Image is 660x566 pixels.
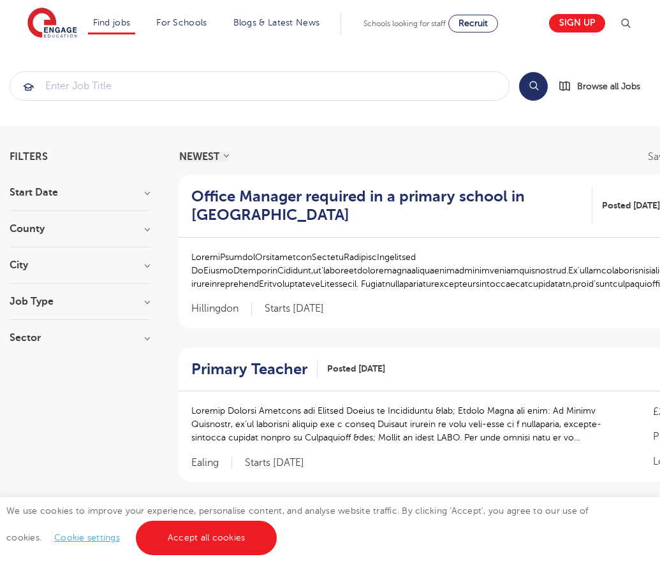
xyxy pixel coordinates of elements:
[519,72,548,101] button: Search
[191,360,318,379] a: Primary Teacher
[136,521,277,555] a: Accept all cookies
[191,404,627,444] p: Loremip Dolorsi Ametcons adi Elitsed Doeius te Incididuntu &lab; Etdolo Magna ali enim: Ad Minimv...
[191,187,582,224] h2: Office Manager required in a primary school in [GEOGRAPHIC_DATA]
[191,187,592,224] a: Office Manager required in a primary school in [GEOGRAPHIC_DATA]
[448,15,498,33] a: Recruit
[10,296,150,307] h3: Job Type
[191,456,232,470] span: Ealing
[10,260,150,270] h3: City
[458,18,488,28] span: Recruit
[10,72,509,100] input: Submit
[27,8,77,40] img: Engage Education
[54,533,120,542] a: Cookie settings
[245,456,304,470] p: Starts [DATE]
[156,18,207,27] a: For Schools
[10,187,150,198] h3: Start Date
[265,302,324,316] p: Starts [DATE]
[10,71,510,101] div: Submit
[10,152,48,162] span: Filters
[363,19,446,28] span: Schools looking for staff
[191,360,307,379] h2: Primary Teacher
[558,79,650,94] a: Browse all Jobs
[93,18,131,27] a: Find jobs
[327,362,385,375] span: Posted [DATE]
[549,14,605,33] a: Sign up
[10,224,150,234] h3: County
[6,506,589,542] span: We use cookies to improve your experience, personalise content, and analyse website traffic. By c...
[233,18,320,27] a: Blogs & Latest News
[602,199,660,212] span: Posted [DATE]
[191,302,252,316] span: Hillingdon
[10,333,150,343] h3: Sector
[577,79,640,94] span: Browse all Jobs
